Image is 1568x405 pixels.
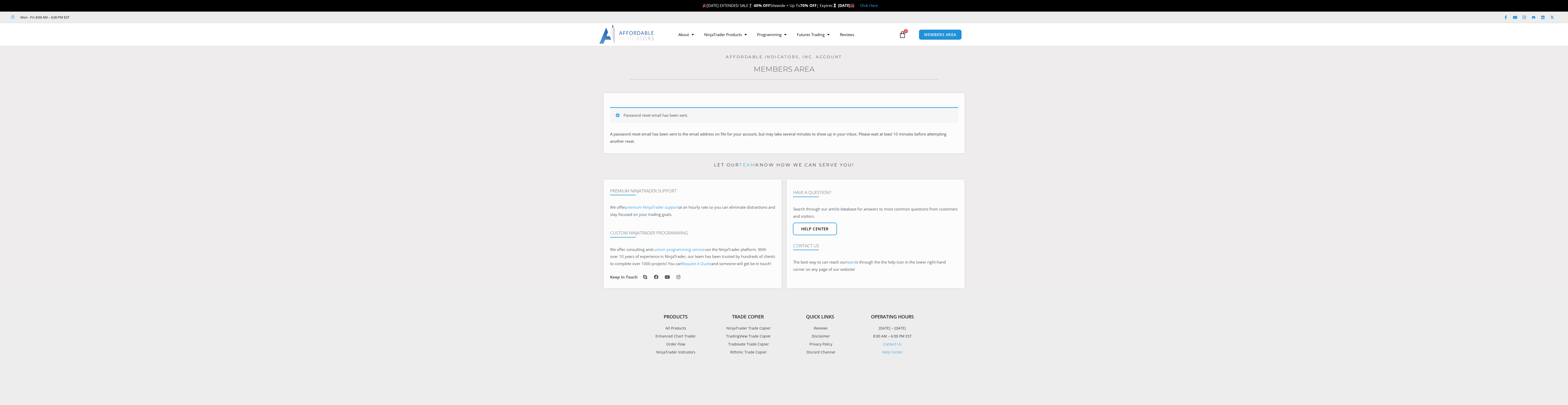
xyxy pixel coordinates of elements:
span: Help center [801,227,829,231]
a: Futures Trading [792,29,835,40]
p: The best way to can reach our is through the the help icon in the lower right-hand corner on any ... [793,259,958,273]
a: NinjaTrader Indicators [640,349,712,356]
span: [DATE] EXTENDED SALE Sitewide + Up To | Expires [701,3,838,8]
span: Privacy Policy [808,341,832,348]
div: Password reset email has been sent. [610,107,958,123]
h4: Products [640,314,712,320]
a: All Products [640,325,712,332]
span: NinjaTrader Trade Copier [725,325,771,332]
span: Mon - Fri: 8:00 AM – 6:00 PM EST [19,14,69,20]
img: LogoAI | Affordable Indicators – NinjaTrader [599,25,655,44]
span: All Products [666,325,686,332]
h4: Contact Us [793,243,958,248]
a: Privacy Policy [784,341,856,348]
a: Discord Channel [784,349,856,356]
a: About [673,29,699,40]
a: Order Flow [640,341,712,348]
span: Reviews [812,325,828,332]
a: custom programming services [652,247,706,252]
a: Disclaimer [784,333,856,340]
span: We offer consulting and [610,247,706,252]
a: Reviews [784,325,856,332]
a: Rithmic Trade Copier [712,349,784,356]
img: 🏭 [851,4,855,7]
iframe: Customer reviews powered by Trustpilot [640,367,929,403]
h6: Keep in Touch [610,275,638,280]
a: Click Here [860,3,878,8]
span: We offer [610,205,625,210]
p: Let our know how we can serve you! [604,161,965,169]
span: NinjaTrader Indicators [656,349,695,356]
span: Enhanced Chart Trader [655,333,696,340]
span: Disclaimer [810,333,830,340]
img: 🎉 [703,4,707,7]
span: at an hourly rate so you can eliminate distractions and stay focused on your trading goals. [610,205,775,217]
nav: Menu [673,29,898,40]
span: TradingView Trade Copier [725,333,771,340]
span: Order Flow [666,341,685,348]
h4: Quick Links [784,314,856,320]
span: 0 [904,29,908,33]
h4: Operating Hours [856,314,929,320]
img: ⌛ [833,4,837,7]
span: MEMBERS AREA [924,33,956,37]
a: Reviews [835,29,859,40]
strong: 70% OFF [800,3,817,8]
a: Affordable Indicators, Inc. Account [726,54,842,59]
a: Contact Us [883,342,902,347]
a: premium NinjaTrader support [625,205,679,210]
span: Discord Channel [805,349,835,356]
a: NinjaTrader Trade Copier [712,325,784,332]
strong: 40% OFF [754,3,770,8]
a: MEMBERS AREA [919,29,962,40]
a: Members Area [754,65,815,73]
h4: Custom NinjaTrader Programming [610,230,775,235]
a: Enhanced Chart Trader [640,333,712,340]
p: 8:00 AM – 6:00 PM EST [856,333,929,340]
span: Tradovate Trade Copier [727,341,769,348]
a: Help center [793,223,837,235]
p: A password reset email has been sent to the email address on file for your account, but may take ... [610,131,958,145]
h4: Trade Copier [712,314,784,320]
a: NinjaTrader Products [699,29,752,40]
a: team [846,259,855,265]
a: Tradovate Trade Copier [712,341,784,348]
span: Rithmic Trade Copier [729,349,767,356]
span: on the NinjaTrader platform. With over 10 years of experience in NinjaTrader, our team has been t... [610,247,775,266]
h4: Premium NinjaTrader Support [610,188,775,193]
a: 0 [891,27,914,42]
a: Help Center [882,350,903,355]
a: Programming [752,29,792,40]
a: team [739,162,756,167]
h4: Have A Question? [793,190,958,195]
p: [DATE] – [DATE] [856,325,929,332]
strong: [DATE] [838,3,855,8]
a: TradingView Trade Copier [712,333,784,340]
img: 🏌️‍♂️ [749,4,752,7]
p: Search through our article database for answers to most common questions from customers and visit... [793,206,958,220]
iframe: Customer reviews powered by Trustpilot [77,15,154,20]
a: Request A Quote [682,261,711,266]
